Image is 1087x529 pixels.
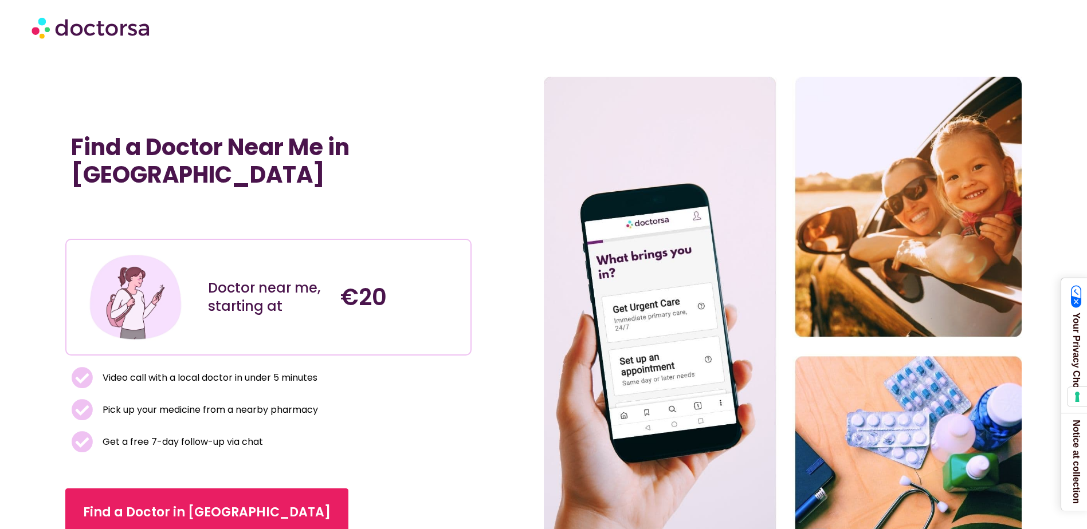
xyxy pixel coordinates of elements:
span: Video call with a local doctor in under 5 minutes [100,370,317,386]
span: Get a free 7-day follow-up via chat [100,434,263,450]
iframe: Customer reviews powered by Trustpilot [71,200,243,214]
h1: Find a Doctor Near Me in [GEOGRAPHIC_DATA] [71,133,466,188]
span: Find a Doctor in [GEOGRAPHIC_DATA] [83,503,331,522]
span: Pick up your medicine from a nearby pharmacy [100,402,318,418]
button: Your consent preferences for tracking technologies [1068,387,1087,406]
iframe: Customer reviews powered by Trustpilot [71,214,466,227]
img: Illustration depicting a young woman in a casual outfit, engaged with her smartphone. She has a p... [87,248,184,345]
div: Doctor near me, starting at [208,279,329,315]
h4: €20 [340,283,462,311]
